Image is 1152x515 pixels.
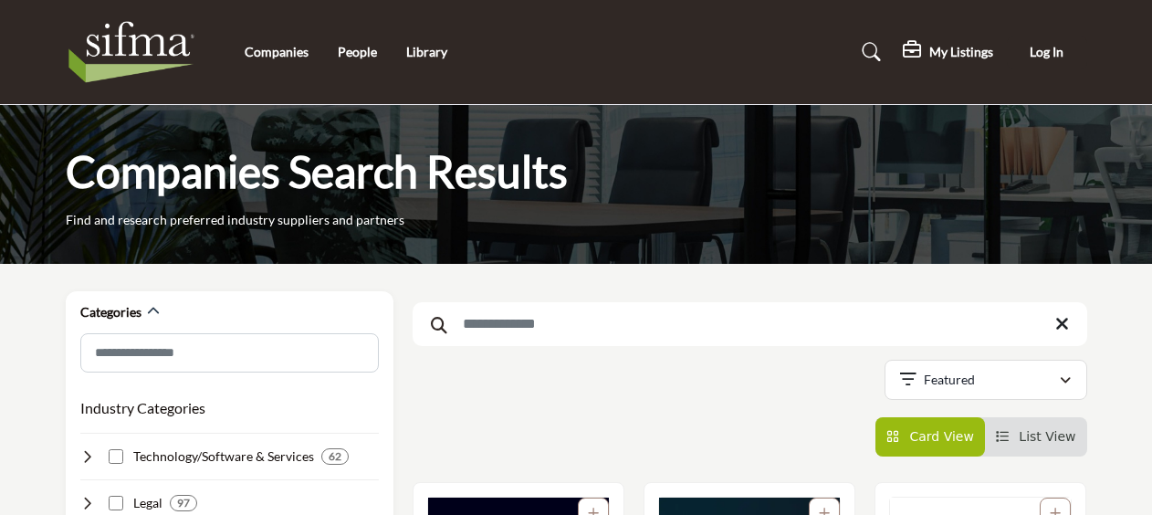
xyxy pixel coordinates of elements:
[844,37,893,67] a: Search
[109,496,123,510] input: Select Legal checkbox
[329,450,341,463] b: 62
[996,429,1076,444] a: View List
[885,360,1087,400] button: Featured
[80,397,205,419] button: Industry Categories
[177,497,190,510] b: 97
[406,44,447,59] a: Library
[886,429,974,444] a: View Card
[909,429,973,444] span: Card View
[929,44,993,60] h5: My Listings
[109,449,123,464] input: Select Technology/Software & Services checkbox
[875,417,985,457] li: Card View
[321,448,349,465] div: 62 Results For Technology/Software & Services
[66,211,404,229] p: Find and research preferred industry suppliers and partners
[245,44,309,59] a: Companies
[1019,429,1075,444] span: List View
[170,495,197,511] div: 97 Results For Legal
[66,143,568,200] h1: Companies Search Results
[1007,36,1087,69] button: Log In
[985,417,1087,457] li: List View
[338,44,377,59] a: People
[133,447,314,466] h4: Technology/Software & Services: Developing and implementing technology solutions to support secur...
[1030,44,1063,59] span: Log In
[903,41,993,63] div: My Listings
[133,494,162,512] h4: Legal: Providing legal advice, compliance support, and litigation services to securities industry...
[66,16,207,89] img: Site Logo
[924,371,975,389] p: Featured
[413,302,1087,346] input: Search Keyword
[80,303,141,321] h2: Categories
[80,333,379,373] input: Search Category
